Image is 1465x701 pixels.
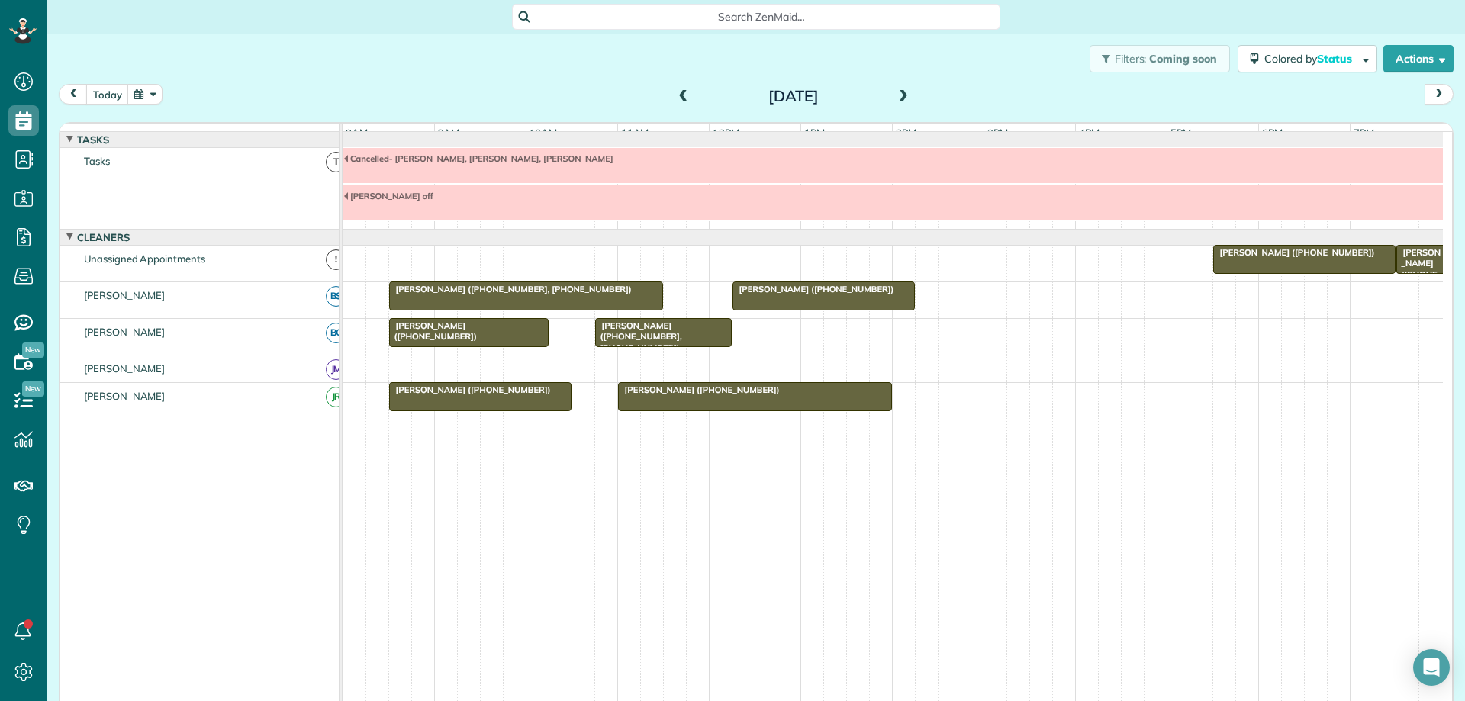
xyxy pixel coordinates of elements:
[618,127,652,139] span: 11am
[732,284,895,294] span: [PERSON_NAME] ([PHONE_NUMBER])
[1259,127,1286,139] span: 6pm
[74,133,112,146] span: Tasks
[326,286,346,307] span: BS
[343,153,614,164] span: Cancelled- [PERSON_NAME], [PERSON_NAME], [PERSON_NAME]
[435,127,463,139] span: 9am
[526,127,561,139] span: 10am
[81,390,169,402] span: [PERSON_NAME]
[388,320,478,342] span: [PERSON_NAME] ([PHONE_NUMBER])
[1413,649,1450,686] div: Open Intercom Messenger
[343,191,434,201] span: [PERSON_NAME] off
[59,84,88,105] button: prev
[1149,52,1218,66] span: Coming soon
[617,384,781,395] span: [PERSON_NAME] ([PHONE_NUMBER])
[81,326,169,338] span: [PERSON_NAME]
[326,323,346,343] span: BC
[74,231,133,243] span: Cleaners
[81,252,208,265] span: Unassigned Appointments
[22,342,44,358] span: New
[81,155,113,167] span: Tasks
[81,289,169,301] span: [PERSON_NAME]
[388,384,552,395] span: [PERSON_NAME] ([PHONE_NUMBER])
[22,381,44,397] span: New
[1115,52,1147,66] span: Filters:
[1425,84,1454,105] button: next
[326,152,346,172] span: T
[710,127,742,139] span: 12pm
[698,88,889,105] h2: [DATE]
[343,127,371,139] span: 8am
[388,284,633,294] span: [PERSON_NAME] ([PHONE_NUMBER], [PHONE_NUMBER])
[1264,52,1357,66] span: Colored by
[1317,52,1354,66] span: Status
[326,249,346,270] span: !
[86,84,129,105] button: today
[984,127,1011,139] span: 3pm
[326,387,346,407] span: JR
[1396,247,1441,301] span: [PERSON_NAME] ([PHONE_NUMBER])
[1383,45,1454,72] button: Actions
[594,320,682,353] span: [PERSON_NAME] ([PHONE_NUMBER], [PHONE_NUMBER])
[81,362,169,375] span: [PERSON_NAME]
[801,127,828,139] span: 1pm
[326,359,346,380] span: JM
[1351,127,1377,139] span: 7pm
[1076,127,1103,139] span: 4pm
[1167,127,1194,139] span: 5pm
[1212,247,1376,258] span: [PERSON_NAME] ([PHONE_NUMBER])
[1238,45,1377,72] button: Colored byStatus
[893,127,919,139] span: 2pm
